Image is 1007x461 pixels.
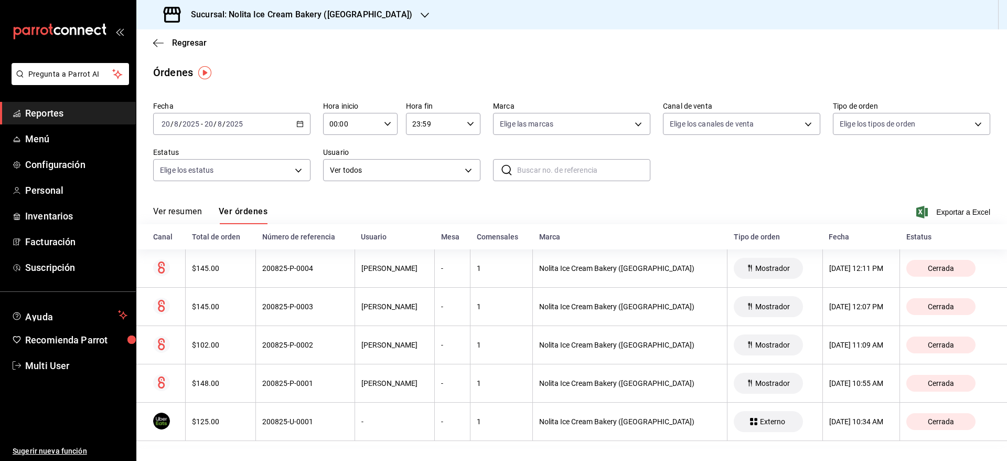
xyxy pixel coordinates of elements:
div: 200825-P-0003 [262,302,348,311]
div: 1 [477,302,526,311]
div: 1 [477,379,526,387]
div: Número de referencia [262,233,348,241]
div: Mesa [441,233,464,241]
div: $145.00 [192,302,249,311]
input: -- [217,120,222,128]
div: Nolita Ice Cream Bakery ([GEOGRAPHIC_DATA]) [539,379,721,387]
div: Fecha [829,233,894,241]
span: Reportes [25,106,127,120]
span: Cerrada [924,417,958,426]
input: ---- [182,120,200,128]
div: 200825-P-0002 [262,341,348,349]
span: Cerrada [924,264,958,273]
div: Órdenes [153,65,193,80]
input: -- [174,120,179,128]
div: Nolita Ice Cream Bakery ([GEOGRAPHIC_DATA]) [539,417,721,426]
div: 1 [477,417,526,426]
div: - [361,417,428,426]
button: Exportar a Excel [918,206,990,218]
div: $102.00 [192,341,249,349]
span: Mostrador [751,341,794,349]
span: Mostrador [751,264,794,273]
span: Regresar [172,38,207,48]
label: Canal de venta [663,102,820,110]
div: Total de orden [192,233,250,241]
input: ---- [226,120,243,128]
span: Personal [25,183,127,197]
input: -- [204,120,213,128]
div: Usuario [361,233,428,241]
label: Estatus [153,149,310,156]
label: Marca [493,102,650,110]
input: Buscar no. de referencia [517,160,650,181]
div: [PERSON_NAME] [361,341,428,349]
div: - [441,417,464,426]
span: Multi User [25,359,127,373]
div: [DATE] 12:11 PM [829,264,894,273]
a: Pregunta a Parrot AI [7,76,129,87]
label: Usuario [323,149,480,156]
div: - [441,341,464,349]
label: Fecha [153,102,310,110]
span: / [222,120,226,128]
div: Nolita Ice Cream Bakery ([GEOGRAPHIC_DATA]) [539,302,721,311]
div: $148.00 [192,379,249,387]
div: Tipo de orden [734,233,816,241]
div: [PERSON_NAME] [361,379,428,387]
span: Cerrada [924,341,958,349]
button: open_drawer_menu [115,27,124,36]
div: 1 [477,264,526,273]
span: Menú [25,132,127,146]
span: Pregunta a Parrot AI [28,69,113,80]
span: Ayuda [25,309,114,321]
span: Recomienda Parrot [25,333,127,347]
div: 200825-U-0001 [262,417,348,426]
input: -- [161,120,170,128]
span: Elige los canales de venta [670,119,754,129]
button: Ver resumen [153,206,202,224]
div: [PERSON_NAME] [361,264,428,273]
div: Canal [153,233,179,241]
span: Elige las marcas [500,119,553,129]
span: Inventarios [25,209,127,223]
span: Mostrador [751,302,794,311]
span: Externo [756,417,789,426]
h3: Sucursal: Nolita Ice Cream Bakery ([GEOGRAPHIC_DATA]) [183,8,412,21]
span: Ver todos [330,165,461,176]
label: Tipo de orden [833,102,990,110]
span: Cerrada [924,379,958,387]
span: Sugerir nueva función [13,446,127,457]
button: Ver órdenes [219,206,267,224]
button: Regresar [153,38,207,48]
div: 200825-P-0001 [262,379,348,387]
div: $145.00 [192,264,249,273]
div: - [441,264,464,273]
span: / [170,120,174,128]
span: / [179,120,182,128]
div: - [441,379,464,387]
div: [PERSON_NAME] [361,302,428,311]
div: [DATE] 10:55 AM [829,379,894,387]
div: $125.00 [192,417,249,426]
div: 200825-P-0004 [262,264,348,273]
div: Marca [539,233,721,241]
span: Mostrador [751,379,794,387]
div: navigation tabs [153,206,267,224]
div: 1 [477,341,526,349]
span: Suscripción [25,260,127,275]
div: [DATE] 10:34 AM [829,417,894,426]
div: Nolita Ice Cream Bakery ([GEOGRAPHIC_DATA]) [539,264,721,273]
div: [DATE] 11:09 AM [829,341,894,349]
span: Elige los tipos de orden [840,119,915,129]
div: Estatus [906,233,990,241]
span: Facturación [25,235,127,249]
img: Tooltip marker [198,66,211,79]
button: Pregunta a Parrot AI [12,63,129,85]
span: Cerrada [924,302,958,311]
span: Configuración [25,158,127,172]
div: Comensales [477,233,527,241]
label: Hora fin [406,102,480,110]
span: - [201,120,203,128]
